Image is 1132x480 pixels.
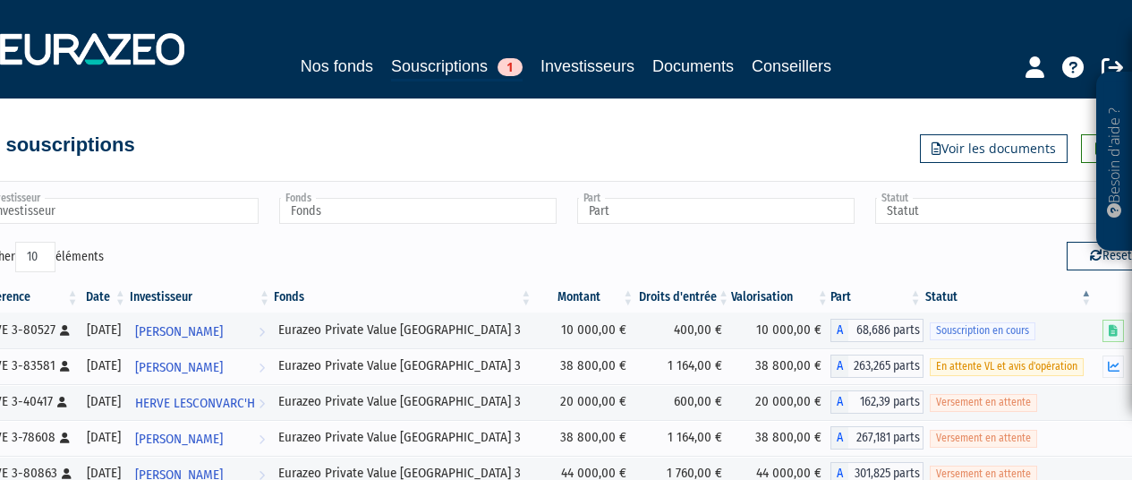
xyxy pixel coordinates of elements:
select: Afficheréléments [15,242,55,272]
span: 68,686 parts [848,319,923,342]
i: [Français] Personne physique [60,361,70,372]
div: A - Eurazeo Private Value Europe 3 [830,390,923,414]
a: [PERSON_NAME] [128,348,272,384]
div: A - Eurazeo Private Value Europe 3 [830,319,923,342]
span: Souscription en cours [930,322,1035,339]
td: 38 800,00 € [533,348,635,384]
div: Eurazeo Private Value [GEOGRAPHIC_DATA] 3 [278,321,527,339]
div: Eurazeo Private Value [GEOGRAPHIC_DATA] 3 [278,356,527,375]
th: Statut : activer pour trier la colonne par ordre d&eacute;croissant [923,282,1094,313]
a: HERVE LESCONVARC'H [128,384,272,420]
span: A [830,355,848,378]
span: Versement en attente [930,394,1037,411]
span: Versement en attente [930,430,1037,447]
span: [PERSON_NAME] [135,423,223,456]
span: A [830,390,848,414]
a: Documents [652,54,734,79]
td: 400,00 € [635,313,731,348]
th: Date: activer pour trier la colonne par ordre croissant [80,282,127,313]
i: Voir l'investisseur [259,351,265,384]
td: 600,00 € [635,384,731,420]
p: Besoin d'aide ? [1104,81,1125,243]
td: 20 000,00 € [731,384,830,420]
i: [Français] Personne physique [60,325,70,336]
td: 1 164,00 € [635,348,731,384]
div: [DATE] [86,356,121,375]
a: Voir les documents [920,134,1068,163]
a: Conseillers [752,54,831,79]
div: A - Eurazeo Private Value Europe 3 [830,426,923,450]
td: 1 164,00 € [635,420,731,456]
i: [Français] Personne physique [57,397,67,407]
i: Voir l'investisseur [259,423,265,456]
span: 267,181 parts [848,426,923,450]
td: 38 800,00 € [731,420,830,456]
th: Part: activer pour trier la colonne par ordre croissant [830,282,923,313]
th: Investisseur: activer pour trier la colonne par ordre croissant [128,282,272,313]
div: [DATE] [86,321,121,339]
a: [PERSON_NAME] [128,313,272,348]
th: Valorisation: activer pour trier la colonne par ordre croissant [731,282,830,313]
div: A - Eurazeo Private Value Europe 3 [830,355,923,378]
div: [DATE] [86,428,121,447]
div: Eurazeo Private Value [GEOGRAPHIC_DATA] 3 [278,392,527,411]
td: 20 000,00 € [533,384,635,420]
td: 10 000,00 € [533,313,635,348]
div: [DATE] [86,392,121,411]
th: Droits d'entrée: activer pour trier la colonne par ordre croissant [635,282,731,313]
span: [PERSON_NAME] [135,315,223,348]
i: [Français] Personne physique [60,433,70,443]
span: [PERSON_NAME] [135,351,223,384]
span: 263,265 parts [848,355,923,378]
div: Eurazeo Private Value [GEOGRAPHIC_DATA] 3 [278,428,527,447]
span: 1 [498,58,523,76]
a: Nos fonds [301,54,373,79]
th: Montant: activer pour trier la colonne par ordre croissant [533,282,635,313]
th: Fonds: activer pour trier la colonne par ordre croissant [272,282,533,313]
a: [PERSON_NAME] [128,420,272,456]
a: Investisseurs [540,54,634,79]
span: HERVE LESCONVARC'H [135,387,255,420]
td: 38 800,00 € [533,420,635,456]
span: A [830,319,848,342]
span: A [830,426,848,450]
td: 10 000,00 € [731,313,830,348]
i: Voir l'investisseur [259,315,265,348]
td: 38 800,00 € [731,348,830,384]
i: [Français] Personne physique [62,468,72,479]
span: En attente VL et avis d'opération [930,358,1084,375]
a: Souscriptions1 [391,54,523,81]
span: 162,39 parts [848,390,923,414]
i: Voir l'investisseur [259,387,265,420]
